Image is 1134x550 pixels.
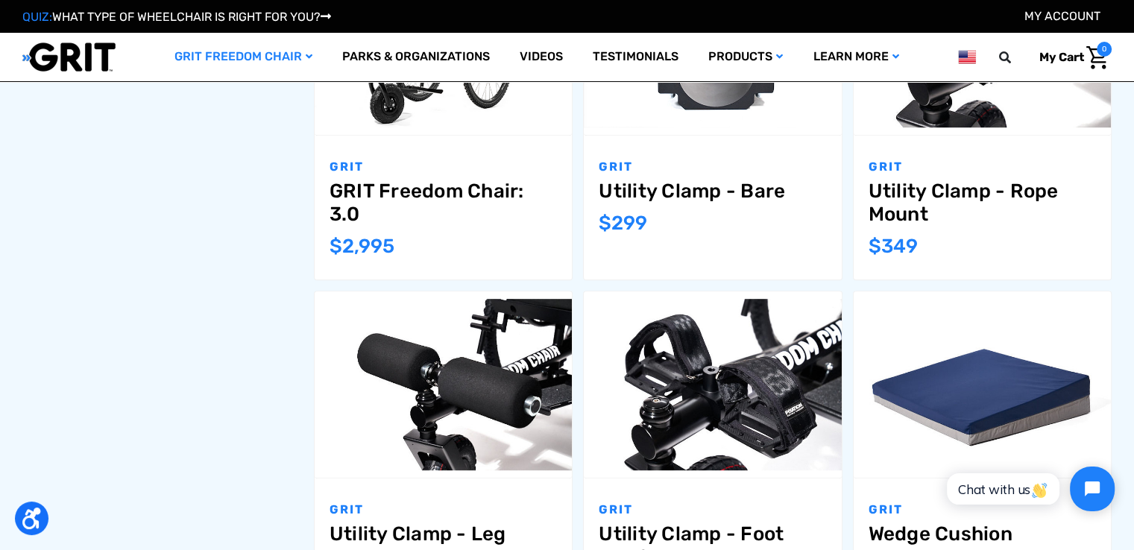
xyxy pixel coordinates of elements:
[330,235,394,258] span: $2,995
[599,501,826,519] p: GRIT
[854,299,1111,470] img: GRIT Wedge Cushion: foam wheelchair cushion for positioning and comfort shown in 18/"20 width wit...
[330,180,557,226] a: GRIT Freedom Chair: 3.0,$2,995.00
[1086,46,1108,69] img: Cart
[327,33,505,81] a: Parks & Organizations
[330,158,557,176] p: GRIT
[869,235,918,258] span: $349
[599,212,647,235] span: $299
[869,501,1096,519] p: GRIT
[869,180,1096,226] a: Utility Clamp - Rope Mount,$349.00
[798,33,913,81] a: Learn More
[1039,50,1084,64] span: My Cart
[584,299,841,470] img: Utility Clamp - Foot Platforms
[1006,42,1028,73] input: Search
[315,291,572,478] a: Utility Clamp - Leg Elevation,$349.00
[160,33,327,81] a: GRIT Freedom Chair
[22,42,116,72] img: GRIT All-Terrain Wheelchair and Mobility Equipment
[22,10,52,24] span: QUIZ:
[505,33,578,81] a: Videos
[1028,42,1112,73] a: Cart with 0 items
[578,33,693,81] a: Testimonials
[599,158,826,176] p: GRIT
[869,522,1096,546] a: Wedge Cushion,$49.00
[22,10,331,24] a: QUIZ:WHAT TYPE OF WHEELCHAIR IS RIGHT FOR YOU?
[958,48,976,66] img: us.png
[1097,42,1112,57] span: 0
[693,33,798,81] a: Products
[1024,9,1100,23] a: Account
[315,299,572,470] img: Utility Clamp - Leg Elevation
[869,158,1096,176] p: GRIT
[599,180,826,203] a: Utility Clamp - Bare,$299.00
[584,291,841,478] a: Utility Clamp - Foot Platforms,$349.00
[854,291,1111,478] a: Wedge Cushion,$49.00
[330,501,557,519] p: GRIT
[930,454,1127,524] iframe: Tidio Chat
